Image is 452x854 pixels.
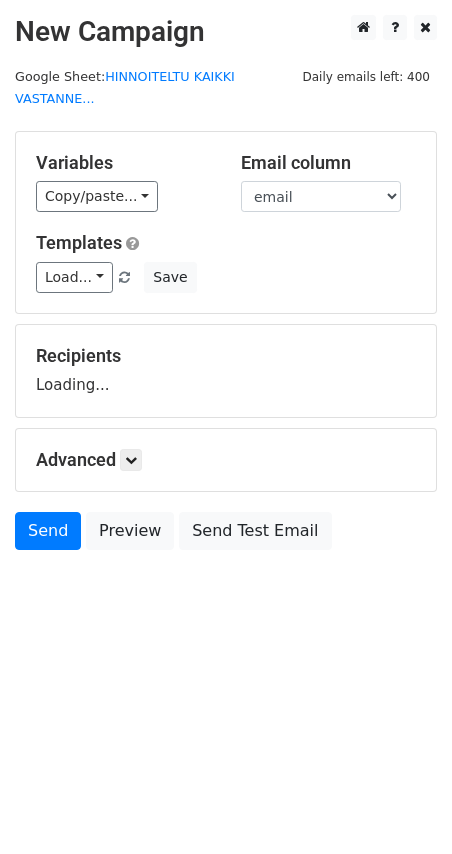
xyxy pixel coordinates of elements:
a: Load... [36,262,113,293]
div: Loading... [36,345,416,397]
a: Send Test Email [179,512,331,550]
a: Copy/paste... [36,181,158,212]
a: Daily emails left: 400 [295,69,437,84]
a: Preview [86,512,174,550]
h5: Recipients [36,345,416,367]
h5: Advanced [36,449,416,471]
a: Send [15,512,81,550]
h5: Variables [36,152,211,174]
small: Google Sheet: [15,69,235,107]
h5: Email column [241,152,416,174]
a: Templates [36,232,122,253]
span: Daily emails left: 400 [295,66,437,88]
a: HINNOITELTU KAIKKI VASTANNE... [15,69,235,107]
button: Save [144,262,196,293]
h2: New Campaign [15,15,437,49]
